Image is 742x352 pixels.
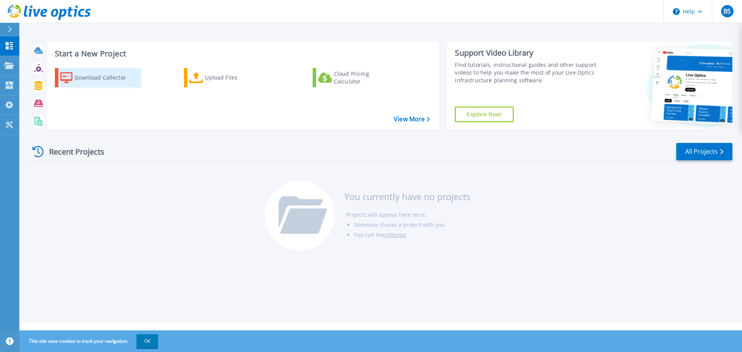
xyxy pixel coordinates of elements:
span: BS [723,8,731,14]
a: Cloud Pricing Calculator [313,68,399,87]
a: Explore Now! [455,107,514,122]
a: Download Collector [55,68,141,87]
a: All Projects [676,143,732,160]
div: Recent Projects [30,142,115,161]
a: collector [385,231,407,238]
div: Download Collector [75,70,136,85]
button: OK [136,334,158,348]
div: Cloud Pricing Calculator [334,70,396,85]
div: Support Video Library [455,48,600,58]
li: Projects will appear here once: [346,210,470,220]
a: Upload Files [184,68,270,87]
div: Upload Files [205,70,267,85]
li: You run the [354,230,470,240]
span: This site uses cookies to track your navigation. [21,334,158,348]
h3: Start a New Project [55,49,430,58]
h3: You currently have no projects [344,192,470,201]
li: Someone shares a project with you [354,220,470,230]
div: Find tutorials, instructional guides and other support videos to help you make the most of your L... [455,61,600,84]
a: View More [394,116,430,123]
